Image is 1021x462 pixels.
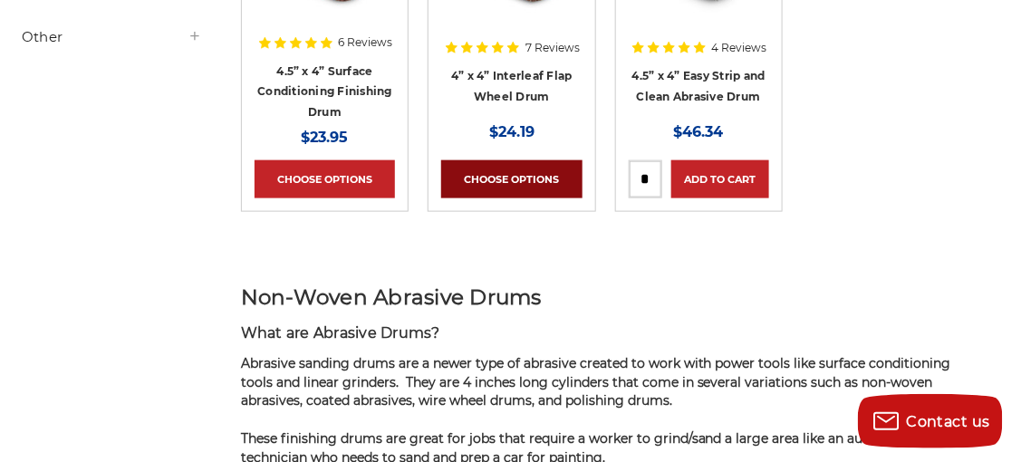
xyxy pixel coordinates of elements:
[632,69,766,103] a: 4.5” x 4” Easy Strip and Clean Abrasive Drum
[489,123,535,140] span: $24.19
[451,69,573,103] a: 4” x 4” Interleaf Flap Wheel Drum
[302,129,349,146] span: $23.95
[257,64,392,119] a: 4.5” x 4” Surface Conditioning Finishing Drum
[22,26,202,48] h5: Other
[907,413,991,430] span: Contact us
[858,394,1003,448] button: Contact us
[674,123,724,140] span: $46.34
[241,284,542,310] span: Non-Woven Abrasive Drums
[241,355,951,409] span: Abrasive sanding drums are a newer type of abrasive created to work with power tools like surface...
[671,160,769,198] a: Add to Cart
[441,160,582,198] a: Choose Options
[255,160,395,198] a: Choose Options
[241,324,440,342] span: What are Abrasive Drums?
